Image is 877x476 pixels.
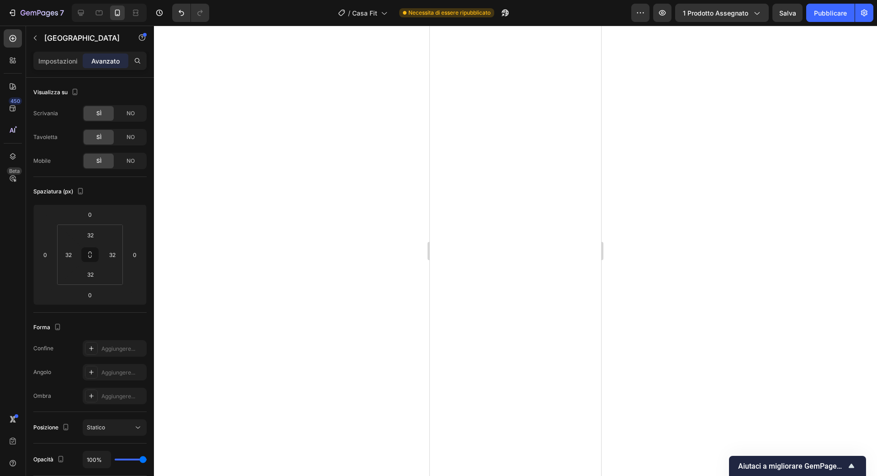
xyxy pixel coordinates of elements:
[33,345,53,352] font: Confine
[738,460,857,471] button: Mostra sondaggio - Aiutaci a migliorare GemPages!
[779,9,796,17] font: Salva
[44,32,122,43] p: Riga
[846,431,868,453] iframe: Chat intercom in diretta
[772,4,803,22] button: Salva
[806,4,855,22] button: Pubblicare
[33,157,51,164] font: Mobile
[128,248,142,262] input: 0
[83,419,147,436] button: Statico
[814,9,847,17] font: Pubblicare
[738,462,842,471] font: Aiutaci a migliorare GemPages!
[96,157,101,164] font: SÌ
[33,456,53,463] font: Opacità
[172,4,209,22] div: Annulla/Ripristina
[38,248,52,262] input: 0
[127,134,135,140] font: NO
[675,4,769,22] button: 1 prodotto assegnato
[33,89,68,96] font: Visualizza su
[33,369,51,375] font: Angolo
[4,4,68,22] button: 7
[9,168,20,174] font: Beta
[408,9,491,16] font: Necessita di essere ripubblicato
[62,248,75,262] input: 2xl
[106,248,119,262] input: 2xl
[738,462,846,471] span: Help us improve GemPages!
[81,228,100,242] input: 2xl
[33,134,58,140] font: Tavoletta
[44,33,120,43] font: [GEOGRAPHIC_DATA]
[91,57,120,65] font: Avanzato
[352,9,377,17] font: Casa Fit
[11,98,20,104] font: 450
[33,110,58,117] font: Scrivania
[101,369,135,376] font: Aggiungere...
[87,424,105,431] font: Statico
[33,392,51,399] font: Ombra
[430,26,601,476] iframe: Area di progettazione
[81,267,100,281] input: 2xl
[81,288,99,302] input: 0
[38,57,78,65] font: Impostazioni
[33,188,73,195] font: Spaziatura (px)
[127,157,135,164] font: NO
[96,110,101,117] font: SÌ
[683,9,748,17] font: 1 prodotto assegnato
[60,8,64,17] font: 7
[101,345,135,352] font: Aggiungere...
[101,393,135,400] font: Aggiungere...
[33,324,50,331] font: Forma
[81,208,99,221] input: 0
[348,9,350,17] font: /
[96,134,101,140] font: SÌ
[83,451,111,468] input: Auto
[33,424,58,431] font: Posizione
[127,110,135,117] font: NO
